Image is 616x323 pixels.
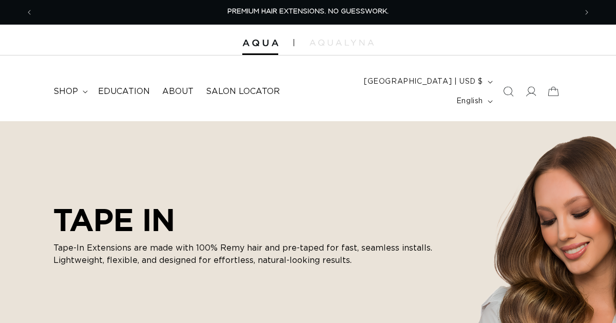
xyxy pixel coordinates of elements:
[18,3,41,22] button: Previous announcement
[364,77,483,87] span: [GEOGRAPHIC_DATA] | USD $
[92,80,156,103] a: Education
[450,91,497,111] button: English
[242,40,278,47] img: Aqua Hair Extensions
[200,80,286,103] a: Salon Locator
[53,202,444,238] h2: TAPE IN
[156,80,200,103] a: About
[98,86,150,97] span: Education
[456,96,483,107] span: English
[47,80,92,103] summary: shop
[310,40,374,46] img: aqualyna.com
[575,3,598,22] button: Next announcement
[358,72,497,91] button: [GEOGRAPHIC_DATA] | USD $
[53,86,78,97] span: shop
[206,86,280,97] span: Salon Locator
[227,8,389,15] span: PREMIUM HAIR EXTENSIONS. NO GUESSWORK.
[497,80,519,103] summary: Search
[162,86,194,97] span: About
[53,242,444,267] p: Tape-In Extensions are made with 100% Remy hair and pre-taped for fast, seamless installs. Lightw...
